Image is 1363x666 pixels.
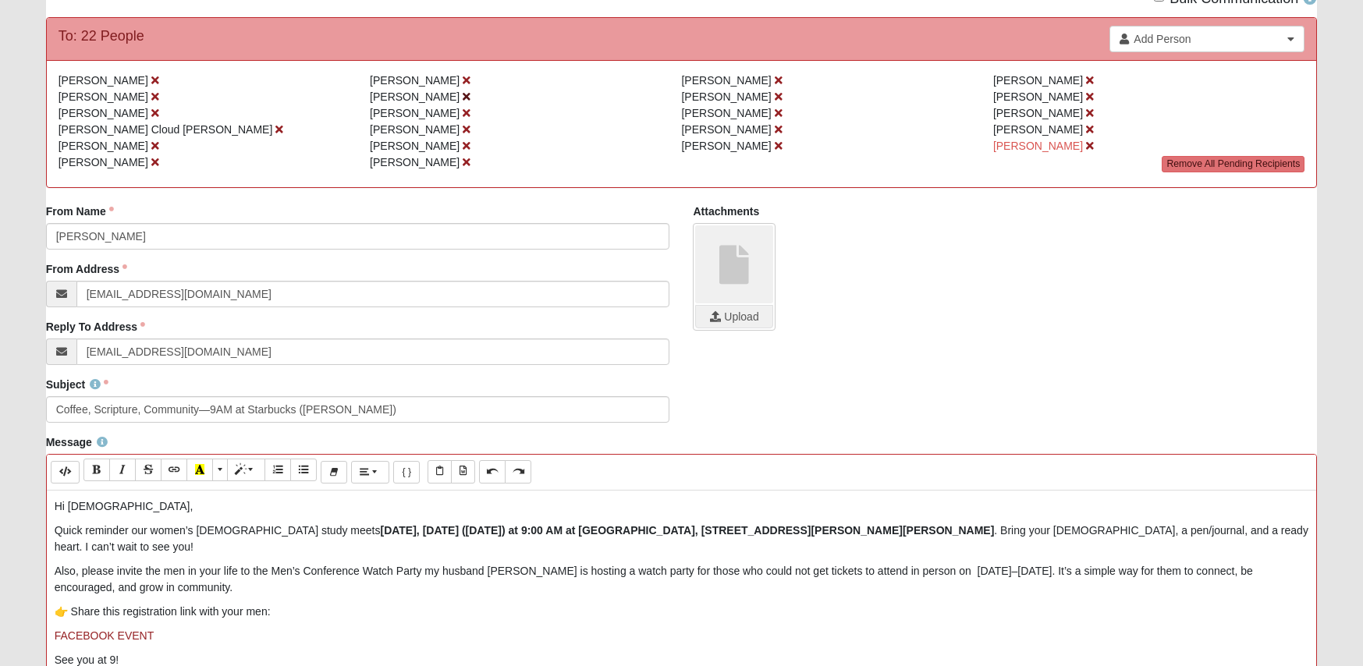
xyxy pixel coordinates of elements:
[46,319,145,335] label: Reply To Address
[55,629,154,642] a: FACEBOOK EVENT
[351,461,389,484] button: Paragraph
[46,434,108,450] label: Message
[59,26,144,47] div: To: 22 People
[59,107,148,119] span: [PERSON_NAME]
[51,461,80,484] button: Code Editor
[479,460,506,483] button: Undo (⌘+Z)
[46,204,114,219] label: From Name
[59,123,273,136] span: [PERSON_NAME] Cloud [PERSON_NAME]
[370,140,460,152] span: [PERSON_NAME]
[161,459,187,481] button: Link (⌘+K)
[83,459,110,481] button: Bold (⌘+B)
[993,74,1083,87] span: [PERSON_NAME]
[1134,31,1283,47] span: Add Person
[681,90,771,103] span: [PERSON_NAME]
[993,90,1083,103] span: [PERSON_NAME]
[993,107,1083,119] span: [PERSON_NAME]
[681,107,771,119] span: [PERSON_NAME]
[1162,156,1304,172] a: Remove All Pending Recipients
[46,261,127,277] label: From Address
[59,156,148,168] span: [PERSON_NAME]
[1109,26,1304,52] a: Add Person Clear selection
[681,140,771,152] span: [PERSON_NAME]
[993,140,1083,152] span: [PERSON_NAME]
[264,459,291,481] button: Ordered list (⌘+⇧+NUM8)
[212,459,228,481] button: More Color
[993,123,1083,136] span: [PERSON_NAME]
[393,461,420,484] button: Merge Field
[428,460,452,483] button: Paste Text
[109,459,136,481] button: Italic (⌘+I)
[59,90,148,103] span: [PERSON_NAME]
[186,459,213,481] button: Recent Color
[370,107,460,119] span: [PERSON_NAME]
[693,204,759,219] label: Attachments
[370,90,460,103] span: [PERSON_NAME]
[55,523,1309,555] p: Quick reminder our women’s [DEMOGRAPHIC_DATA] study meets . Bring your [DEMOGRAPHIC_DATA], a pen/...
[135,459,162,481] button: Strikethrough (⌘+⇧+S)
[370,156,460,168] span: [PERSON_NAME]
[55,498,1309,515] p: Hi [DEMOGRAPHIC_DATA],
[451,460,475,483] button: Paste from Word
[370,123,460,136] span: [PERSON_NAME]
[46,377,109,392] label: Subject
[59,74,148,87] span: [PERSON_NAME]
[681,74,771,87] span: [PERSON_NAME]
[380,524,994,537] b: [DATE], [DATE] ([DATE]) at 9:00 AM at [GEOGRAPHIC_DATA], [STREET_ADDRESS][PERSON_NAME][PERSON_NAME]
[681,123,771,136] span: [PERSON_NAME]
[505,460,531,483] button: Redo (⌘+⇧+Z)
[55,563,1309,596] p: Also, please invite the men in your life to the Men’s Conference Watch Party my husband [PERSON_N...
[59,140,148,152] span: [PERSON_NAME]
[321,461,347,484] button: Remove Font Style (⌘+\)
[370,74,460,87] span: [PERSON_NAME]
[290,459,317,481] button: Unordered list (⌘+⇧+NUM7)
[55,604,1309,620] p: 👉 Share this registration link with your men:
[227,459,265,481] button: Style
